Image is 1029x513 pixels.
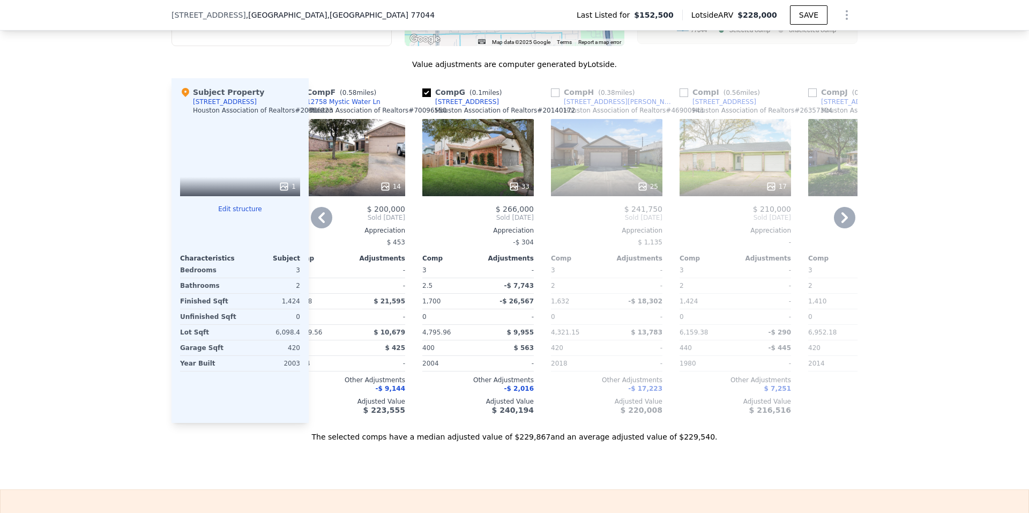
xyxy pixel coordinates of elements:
span: -$ 7,743 [504,282,534,289]
button: SAVE [790,5,827,25]
div: - [609,340,662,355]
div: 14 [380,181,401,192]
div: Characteristics [180,254,240,263]
span: $ 210,000 [753,205,791,213]
div: - [737,294,791,309]
div: Houston Association of Realtors # 70096550 [307,106,446,115]
span: ( miles) [719,89,764,96]
div: - [352,263,405,278]
button: Keyboard shortcuts [478,39,486,44]
span: $ 7,251 [764,385,791,392]
div: Bedrooms [180,263,238,278]
div: 1980 [680,356,733,371]
span: 420 [808,344,821,352]
div: Unfinished Sqft [180,309,238,324]
a: [STREET_ADDRESS] [680,98,756,106]
div: [STREET_ADDRESS] [435,98,499,106]
span: -$ 17,223 [628,385,662,392]
div: - [480,263,534,278]
div: Appreciation [422,226,534,235]
span: 0.5 [854,89,864,96]
button: Show Options [836,4,857,26]
span: Sold [DATE] [680,213,791,222]
div: Comp G [422,87,506,98]
div: 2003 [242,356,300,371]
div: Adjusted Value [808,397,920,406]
div: 2014 [294,356,347,371]
div: Value adjustments are computer generated by Lotside . [171,59,857,70]
div: Appreciation [808,226,920,235]
span: 0 [680,313,684,321]
div: Subject Property [180,87,264,98]
div: 1 [279,181,296,192]
div: [STREET_ADDRESS] [692,98,756,106]
div: Houston Association of Realtors # 46900943 [564,106,704,115]
a: [STREET_ADDRESS][PERSON_NAME][PERSON_NAME] [551,98,675,106]
div: - [480,356,534,371]
span: 0 [422,313,427,321]
div: Other Adjustments [551,376,662,384]
span: -$ 290 [768,329,791,336]
div: Comp [294,254,349,263]
span: 4,795.96 [422,329,451,336]
div: - [352,278,405,293]
span: ( miles) [465,89,506,96]
text: Unselected Comp [789,27,836,34]
span: Sold [DATE] [294,213,405,222]
span: 0.56 [726,89,740,96]
div: 3 [242,263,300,278]
a: Report a map error [578,39,621,45]
span: ( miles) [335,89,381,96]
span: $ 241,750 [624,205,662,213]
span: 0.1 [472,89,482,96]
div: Adjustments [478,254,534,263]
span: Lotside ARV [691,10,737,20]
div: - [737,309,791,324]
a: Open this area in Google Maps (opens a new window) [407,32,443,46]
span: Sold [DATE] [551,213,662,222]
text: Selected Comp [729,27,770,34]
div: 2 [680,278,733,293]
span: $ 200,000 [367,205,405,213]
span: -$ 26,567 [499,298,534,305]
span: $ 1,135 [638,239,662,246]
div: Other Adjustments [294,376,405,384]
div: The selected comps have a median adjusted value of $229,867 and an average adjusted value of $229... [171,423,857,442]
div: Adjusted Value [422,397,534,406]
a: [STREET_ADDRESS] [422,98,499,106]
div: Other Adjustments [680,376,791,384]
div: Adjustments [607,254,662,263]
div: 2004 [422,356,476,371]
div: - [609,356,662,371]
span: 3 [680,266,684,274]
div: 2.5 [422,278,476,293]
div: Houston Association of Realtors # 81142810 [821,106,961,115]
span: , [GEOGRAPHIC_DATA] 77044 [327,11,435,19]
div: 25 [637,181,658,192]
span: 0.58 [342,89,357,96]
span: $ 216,516 [749,406,791,414]
div: 33 [509,181,530,192]
span: $ 453 [387,239,405,246]
span: 4,321.15 [551,329,579,336]
div: - [609,263,662,278]
span: -$ 445 [768,344,791,352]
span: 0 [551,313,555,321]
span: $ 10,679 [374,329,405,336]
span: $152,500 [634,10,674,20]
span: , [GEOGRAPHIC_DATA] [246,10,435,20]
img: Google [407,32,443,46]
span: Last Listed for [577,10,634,20]
div: - [737,356,791,371]
div: - [737,263,791,278]
div: 2018 [551,356,605,371]
div: Comp [808,254,864,263]
span: 6,952.18 [808,329,837,336]
div: Adjustments [349,254,405,263]
div: - [737,278,791,293]
div: Appreciation [294,226,405,235]
span: -$ 304 [513,239,534,246]
span: $ 425 [385,344,405,352]
div: Finished Sqft [180,294,238,309]
div: Comp [551,254,607,263]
